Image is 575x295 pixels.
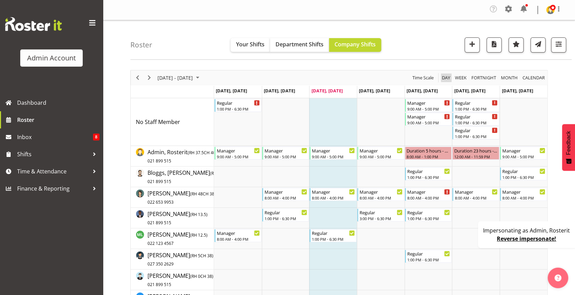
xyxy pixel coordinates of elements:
span: [DATE], [DATE] [311,88,342,94]
button: Previous [133,73,142,82]
div: Manager [502,188,545,195]
div: Manager [502,147,545,154]
div: Little, Mike"s event - Manager Begin From Monday, August 25, 2025 at 8:00:00 AM GMT+12:00 Ends At... [214,229,261,242]
span: ( CH 38) [190,191,216,197]
div: 9:00 AM - 5:00 PM [217,154,260,159]
span: Department Shifts [275,41,324,48]
div: Manager [217,147,260,154]
span: RH 10 [211,170,223,176]
div: 8:00 AM - 4:00 PM [312,195,355,201]
div: Regular [455,113,497,120]
div: Little, Mike"s event - Regular Begin From Wednesday, August 27, 2025 at 1:00:00 PM GMT+12:00 Ends... [309,229,356,242]
span: Week [454,73,467,82]
span: Admin, Rosterit [148,148,217,164]
a: Admin, Rosterit(RH 37.5CH 40)021 899 515 [148,148,217,164]
div: Green, Fred"s event - Regular Begin From Friday, August 29, 2025 at 1:00:00 PM GMT+12:00 Ends At ... [405,208,452,222]
img: help-xxl-2.png [554,274,561,281]
button: Company Shifts [329,38,381,52]
div: No Staff Member"s event - Regular Begin From Monday, August 25, 2025 at 1:00:00 PM GMT+12:00 Ends... [214,99,261,112]
div: Doe, Jane"s event - Manager Begin From Friday, August 29, 2025 at 8:00:00 AM GMT+12:00 Ends At Fr... [405,188,452,201]
span: ( ) [190,212,208,217]
div: Admin, Rosterit"s event - Duration 5 hours - Admin, Rosterit Begin From Friday, August 29, 2025 a... [405,147,452,160]
div: 1:00 PM - 6:30 PM [407,216,450,221]
span: 021 899 515 [148,282,171,287]
div: No Staff Member"s event - Regular Begin From Saturday, August 30, 2025 at 1:00:00 PM GMT+12:00 En... [452,113,499,126]
span: 027 350 2629 [148,261,174,267]
td: Black, Ian resource [131,270,214,290]
div: No Staff Member"s event - Regular Begin From Saturday, August 30, 2025 at 1:00:00 PM GMT+12:00 En... [452,99,499,112]
div: Manager [407,188,450,195]
span: Inbox [17,132,93,142]
div: 1:00 PM - 6:30 PM [407,257,450,262]
span: 021 899 515 [148,220,171,226]
div: 1:00 PM - 6:30 PM [455,106,497,112]
div: 8:00 AM - 4:00 PM [455,195,497,201]
span: RH 12.5 [191,232,206,238]
div: 1:00 PM - 6:30 PM [265,216,307,221]
span: Bloggs, [PERSON_NAME] [148,169,236,185]
div: Manager [407,113,450,120]
span: ( CH 40) [188,150,217,156]
span: RH 37.5 [189,150,204,156]
span: Time Scale [412,73,434,82]
div: Duration 23 hours - Admin, Rosterit [454,147,497,154]
div: 8:00 AM - 4:00 PM [360,195,402,201]
span: Time & Attendance [17,166,89,177]
span: RH 48 [191,191,203,197]
button: Time Scale [411,73,435,82]
div: Manager [360,147,402,154]
span: 022 123 4567 [148,240,174,246]
a: No Staff Member [136,118,180,126]
span: Roster [17,115,99,125]
span: [DATE] - [DATE] [157,73,193,82]
div: Regular [407,209,450,216]
span: Shifts [17,149,89,159]
div: 8:00 AM - 1:00 PM [407,154,450,159]
div: 8:00 AM - 4:00 PM [265,195,307,201]
button: Filter Shifts [551,37,566,53]
div: Admin Account [27,53,76,63]
span: Feedback [565,131,572,155]
div: Manager [455,188,497,195]
div: 9:00 AM - 5:00 PM [502,154,545,159]
div: Regular [455,99,497,106]
div: 1:00 PM - 6:30 PM [312,236,355,242]
div: Previous [132,70,143,85]
div: 8:00 AM - 4:00 PM [217,236,260,242]
div: Manager [265,188,307,195]
span: [DATE], [DATE] [502,88,533,94]
div: 9:00 AM - 5:00 PM [407,106,450,112]
a: Reverse impersonate! [497,235,556,242]
div: Admin, Rosterit"s event - Duration 23 hours - Admin, Rosterit Begin From Saturday, August 30, 202... [452,147,499,160]
button: Next [145,73,154,82]
td: Wu, Kevin resource [131,249,214,270]
div: Manager [407,99,450,106]
span: [PERSON_NAME] [148,251,213,267]
span: 021 899 515 [148,179,171,184]
button: Fortnight [470,73,497,82]
button: Timeline Day [441,73,451,82]
div: Green, Fred"s event - Regular Begin From Thursday, August 28, 2025 at 3:00:00 PM GMT+12:00 Ends A... [357,208,404,222]
button: Download a PDF of the roster according to the set date range. [486,37,502,53]
div: 9:00 AM - 5:00 PM [312,154,355,159]
div: Regular [455,127,497,134]
span: Finance & Reporting [17,183,89,194]
a: [PERSON_NAME](RH 12.5)022 123 4567 [148,230,208,247]
div: Next [143,70,155,85]
div: Green, Fred"s event - Regular Begin From Tuesday, August 26, 2025 at 1:00:00 PM GMT+12:00 Ends At... [262,208,309,222]
button: August 25 - 31, 2025 [156,73,202,82]
td: Admin, Rosterit resource [131,146,214,167]
img: admin-rosteritf9cbda91fdf824d97c9d6345b1f660ea.png [546,6,554,14]
div: Doe, Jane"s event - Manager Begin From Thursday, August 28, 2025 at 8:00:00 AM GMT+12:00 Ends At ... [357,188,404,201]
div: Admin, Rosterit"s event - Manager Begin From Thursday, August 28, 2025 at 9:00:00 AM GMT+12:00 En... [357,147,404,160]
div: Bloggs, Joe"s event - Regular Begin From Friday, August 29, 2025 at 1:00:00 PM GMT+12:00 Ends At ... [405,167,452,180]
a: [PERSON_NAME](RH 48CH 38)022 653 9953 [148,189,216,206]
div: Manager [312,147,355,154]
img: Rosterit website logo [5,17,62,31]
button: Timeline Week [454,73,468,82]
div: Regular [217,99,260,106]
div: Admin, Rosterit"s event - Manager Begin From Wednesday, August 27, 2025 at 9:00:00 AM GMT+12:00 E... [309,147,356,160]
div: 1:00 PM - 6:30 PM [407,174,450,180]
a: [PERSON_NAME](RH 0CH 38)021 899 515 [148,272,213,288]
button: Department Shifts [270,38,329,52]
